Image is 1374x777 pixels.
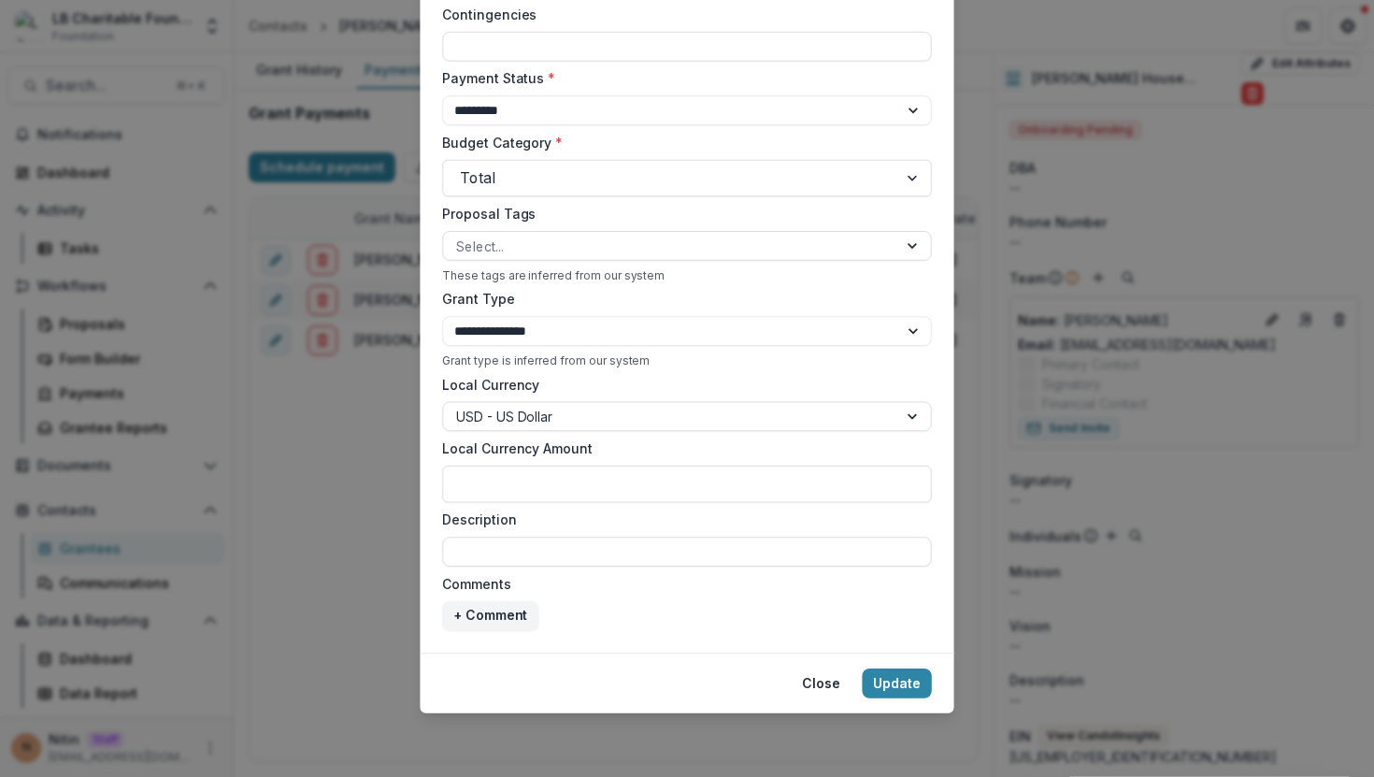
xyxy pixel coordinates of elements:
button: Close [791,669,851,698]
label: Payment Status [442,69,921,89]
label: Description [442,510,921,529]
label: Comments [442,574,921,594]
label: Budget Category [442,133,921,152]
button: Update [862,669,931,698]
label: Local Currency Amount [442,439,921,458]
label: Local Currency [442,375,539,395]
label: Proposal Tags [442,204,921,223]
div: Grant type is inferred from our system [442,353,932,367]
div: These tags are inferred from our system [442,268,932,282]
button: + Comment [442,601,538,631]
label: Contingencies [442,5,921,24]
label: Grant Type [442,289,921,309]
